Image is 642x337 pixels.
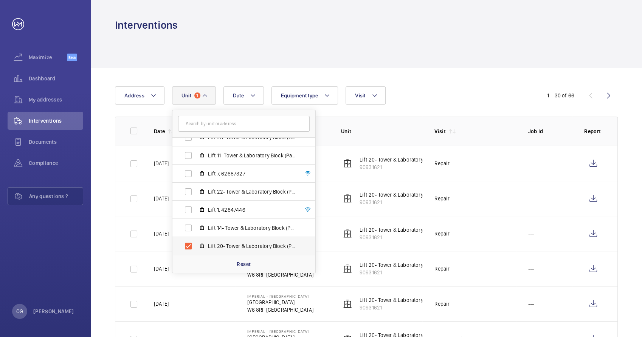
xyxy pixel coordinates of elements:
[434,128,446,135] p: Visit
[281,92,318,98] span: Equipment type
[360,304,467,311] p: 90931621
[29,138,83,146] span: Documents
[194,92,200,98] span: 1
[208,188,296,195] span: Lift 22- Tower & Laboratory Block (Passenger), 90423677
[434,230,450,237] div: Repair
[124,92,144,98] span: Address
[528,230,534,237] p: ---
[16,308,23,315] p: OG
[360,163,467,171] p: 90931621
[208,206,296,214] span: Lift 1, 42847446
[528,265,534,272] p: ---
[29,96,83,103] span: My addresses
[346,86,385,105] button: Visit
[528,300,534,308] p: ---
[360,261,467,269] p: Lift 20- Tower & Laboratory Block (Passenger)
[355,92,365,98] span: Visit
[360,296,467,304] p: Lift 20- Tower & Laboratory Block (Passenger)
[343,299,352,308] img: elevator.svg
[33,308,74,315] p: [PERSON_NAME]
[247,329,313,334] p: Imperial - [GEOGRAPHIC_DATA]
[233,92,244,98] span: Date
[360,226,467,234] p: Lift 20- Tower & Laboratory Block (Passenger)
[528,195,534,202] p: ---
[208,224,296,232] span: Lift 14- Tower & Laboratory Block (Passenger), 10307511
[154,128,165,135] p: Date
[528,128,572,135] p: Job Id
[67,54,77,61] span: Beta
[434,300,450,308] div: Repair
[584,128,602,135] p: Report
[360,156,467,163] p: Lift 20- Tower & Laboratory Block (Passenger)
[237,260,251,268] p: Reset
[247,299,313,306] p: [GEOGRAPHIC_DATA]
[547,92,574,99] div: 1 – 30 of 66
[115,86,164,105] button: Address
[360,234,467,241] p: 90931621
[29,75,83,82] span: Dashboard
[247,294,313,299] p: Imperial - [GEOGRAPHIC_DATA]
[208,152,296,159] span: Lift 11- Tower & Laboratory Block (Passenger), 70627739
[172,86,216,105] button: Unit1
[29,159,83,167] span: Compliance
[360,191,467,199] p: Lift 20- Tower & Laboratory Block (Passenger)
[154,160,169,167] p: [DATE]
[343,159,352,168] img: elevator.svg
[360,269,467,276] p: 90931621
[29,192,83,200] span: Any questions ?
[154,265,169,272] p: [DATE]
[434,195,450,202] div: Repair
[343,264,352,273] img: elevator.svg
[343,229,352,238] img: elevator.svg
[528,160,534,167] p: ---
[343,194,352,203] img: elevator.svg
[341,128,422,135] p: Unit
[181,92,191,98] span: Unit
[223,86,264,105] button: Date
[271,86,338,105] button: Equipment type
[208,242,296,250] span: Lift 20- Tower & Laboratory Block (Passenger), 90931621
[29,117,83,125] span: Interventions
[247,271,313,279] p: W6 8RF [GEOGRAPHIC_DATA]
[154,195,169,202] p: [DATE]
[434,160,450,167] div: Repair
[208,170,296,177] span: Lift 7, 62687327
[154,230,169,237] p: [DATE]
[434,265,450,272] div: Repair
[360,199,467,206] p: 90931621
[178,116,310,132] input: Search by unit or address
[115,18,178,32] h1: Interventions
[154,300,169,308] p: [DATE]
[29,54,67,61] span: Maximize
[247,306,313,314] p: W6 8RF [GEOGRAPHIC_DATA]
